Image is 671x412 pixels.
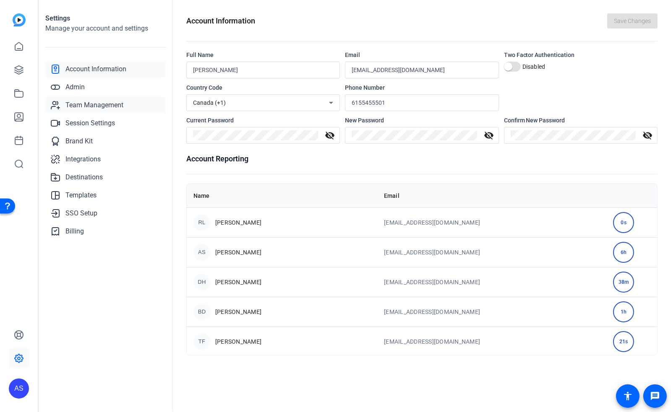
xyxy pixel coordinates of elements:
[193,65,333,75] input: Enter your name...
[65,64,126,74] span: Account Information
[345,116,499,124] div: New Password
[187,184,377,207] th: Name
[65,82,85,92] span: Admin
[637,130,658,140] mat-icon: visibility_off
[215,218,261,227] span: [PERSON_NAME]
[352,98,492,108] input: Enter your phone number...
[613,272,634,293] div: 38m
[186,51,340,59] div: Full Name
[45,133,166,150] a: Brand Kit
[45,187,166,204] a: Templates
[215,248,261,257] span: [PERSON_NAME]
[186,83,340,92] div: Country Code
[65,172,103,182] span: Destinations
[45,61,166,78] a: Account Information
[613,301,634,322] div: 1h
[45,169,166,186] a: Destinations
[377,184,606,207] th: Email
[193,274,210,290] div: DH
[9,378,29,399] div: AS
[186,153,658,165] h1: Account Reporting
[215,337,261,346] span: [PERSON_NAME]
[215,278,261,286] span: [PERSON_NAME]
[345,83,499,92] div: Phone Number
[45,97,166,114] a: Team Management
[186,15,255,27] h1: Account Information
[650,391,660,401] mat-icon: message
[377,267,606,297] td: [EMAIL_ADDRESS][DOMAIN_NAME]
[613,242,634,263] div: 6h
[215,308,261,316] span: [PERSON_NAME]
[320,130,340,140] mat-icon: visibility_off
[613,331,634,352] div: 21s
[45,13,166,23] h1: Settings
[186,116,340,124] div: Current Password
[65,118,115,128] span: Session Settings
[352,65,492,75] input: Enter your email...
[504,51,658,59] div: Two Factor Authentication
[193,244,210,261] div: AS
[65,208,97,218] span: SSO Setup
[377,207,606,237] td: [EMAIL_ADDRESS][DOMAIN_NAME]
[65,154,101,164] span: Integrations
[193,303,210,320] div: BD
[623,391,633,401] mat-icon: accessibility
[504,116,658,124] div: Confirm New Password
[65,136,93,146] span: Brand Kit
[65,190,97,200] span: Templates
[45,115,166,132] a: Session Settings
[521,62,546,71] label: Disabled
[45,205,166,222] a: SSO Setup
[345,51,499,59] div: Email
[377,297,606,326] td: [EMAIL_ADDRESS][DOMAIN_NAME]
[65,226,84,236] span: Billing
[377,326,606,356] td: [EMAIL_ADDRESS][DOMAIN_NAME]
[13,13,26,26] img: blue-gradient.svg
[479,130,499,140] mat-icon: visibility_off
[193,99,226,106] span: Canada (+1)
[45,23,166,34] h2: Manage your account and settings
[193,214,210,231] div: RL
[45,151,166,168] a: Integrations
[45,79,166,96] a: Admin
[613,212,634,233] div: 0s
[45,223,166,240] a: Billing
[65,100,123,110] span: Team Management
[377,237,606,267] td: [EMAIL_ADDRESS][DOMAIN_NAME]
[193,333,210,350] div: TF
